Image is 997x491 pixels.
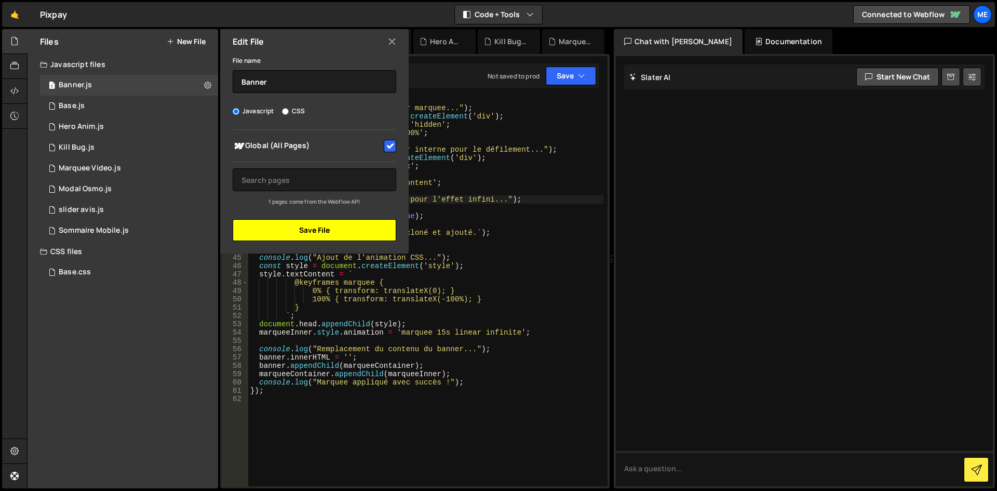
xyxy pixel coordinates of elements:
div: 47 [222,270,248,278]
div: CSS files [28,241,218,262]
div: Hero Anim.js [59,122,104,131]
div: 58 [222,362,248,370]
button: New File [167,37,206,46]
div: 13787/46292.js [40,75,218,96]
div: 59 [222,370,248,378]
div: Documentation [745,29,832,54]
label: CSS [282,106,305,116]
div: Javascript files [28,54,218,75]
div: slider avis.js [59,205,104,215]
div: Modal Osmo.js [59,184,112,194]
a: Me [973,5,992,24]
div: Sommaire Mobile.js [59,226,129,235]
button: Save [546,67,596,85]
a: Connected to Webflow [853,5,970,24]
div: 57 [222,353,248,362]
div: 48 [222,278,248,287]
span: 1 [49,82,55,90]
button: Code + Tools [455,5,542,24]
input: CSS [282,108,289,115]
div: Not saved to prod [488,72,540,81]
div: 51 [222,303,248,312]
div: 45 [222,254,248,262]
div: 13787/39742.js [40,96,222,116]
div: 13787/35005.css [40,262,218,283]
button: Start new chat [856,68,939,86]
span: Global (All Pages) [233,140,382,152]
label: Javascript [233,106,274,116]
div: Base.js [59,101,85,111]
div: 54 [222,328,248,337]
div: 46 [222,262,248,270]
div: Chat with [PERSON_NAME] [614,29,743,54]
div: 13787/36018.js [40,158,222,179]
label: File name [233,56,261,66]
div: 13787/37688.js [40,116,222,137]
div: 13787/38639.js [40,200,222,220]
div: Kill Bug.js [59,143,95,152]
div: Marquee Video.js [559,36,592,47]
h2: Slater AI [629,72,671,82]
input: Name [233,70,396,93]
div: 52 [222,312,248,320]
h2: Edit File [233,36,264,47]
div: 56 [222,345,248,353]
div: 62 [222,395,248,403]
input: Search pages [233,168,396,191]
small: 1 pages come from the Webflow API [268,198,360,205]
div: Kill Bug.js [494,36,528,47]
div: 55 [222,337,248,345]
div: 13787/40644.js [40,137,222,158]
div: Pixpay [40,8,67,21]
div: 50 [222,295,248,303]
div: 13787/35841.js [40,179,222,200]
input: Javascript [233,108,239,115]
div: Banner.js [59,81,92,90]
h2: Files [40,36,59,47]
div: Base.css [59,268,91,277]
div: 60 [222,378,248,387]
div: 49 [222,287,248,295]
div: 61 [222,387,248,395]
div: Marquee Video.js [59,164,121,173]
div: 13787/41547.js [40,220,222,241]
div: 53 [222,320,248,328]
a: 🤙 [2,2,28,27]
button: Save File [233,219,396,241]
div: Hero Anim.js [430,36,463,47]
